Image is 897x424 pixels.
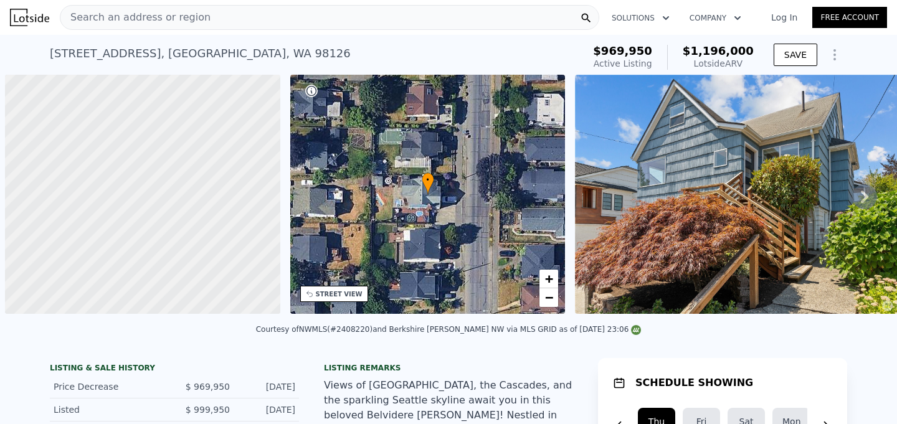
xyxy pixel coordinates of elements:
[54,403,164,416] div: Listed
[60,10,211,25] span: Search an address or region
[186,382,230,392] span: $ 969,950
[683,57,754,70] div: Lotside ARV
[594,59,652,68] span: Active Listing
[324,363,573,373] div: Listing remarks
[256,325,642,334] div: Courtesy of NWMLS (#2408220) and Berkshire [PERSON_NAME] NW via MLS GRID as of [DATE] 23:06
[186,405,230,415] span: $ 999,950
[602,7,680,29] button: Solutions
[593,44,652,57] span: $969,950
[54,380,164,393] div: Price Decrease
[240,403,295,416] div: [DATE]
[822,42,847,67] button: Show Options
[50,363,299,375] div: LISTING & SALE HISTORY
[50,45,351,62] div: [STREET_ADDRESS] , [GEOGRAPHIC_DATA] , WA 98126
[240,380,295,393] div: [DATE]
[422,172,434,194] div: •
[10,9,49,26] img: Lotside
[774,44,817,66] button: SAVE
[680,7,751,29] button: Company
[316,290,363,299] div: STREET VIEW
[422,174,434,186] span: •
[635,375,753,390] h1: SCHEDULE SHOWING
[539,288,558,307] a: Zoom out
[545,290,553,305] span: −
[756,11,812,24] a: Log In
[631,325,641,335] img: NWMLS Logo
[545,271,553,286] span: +
[812,7,887,28] a: Free Account
[539,270,558,288] a: Zoom in
[683,44,754,57] span: $1,196,000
